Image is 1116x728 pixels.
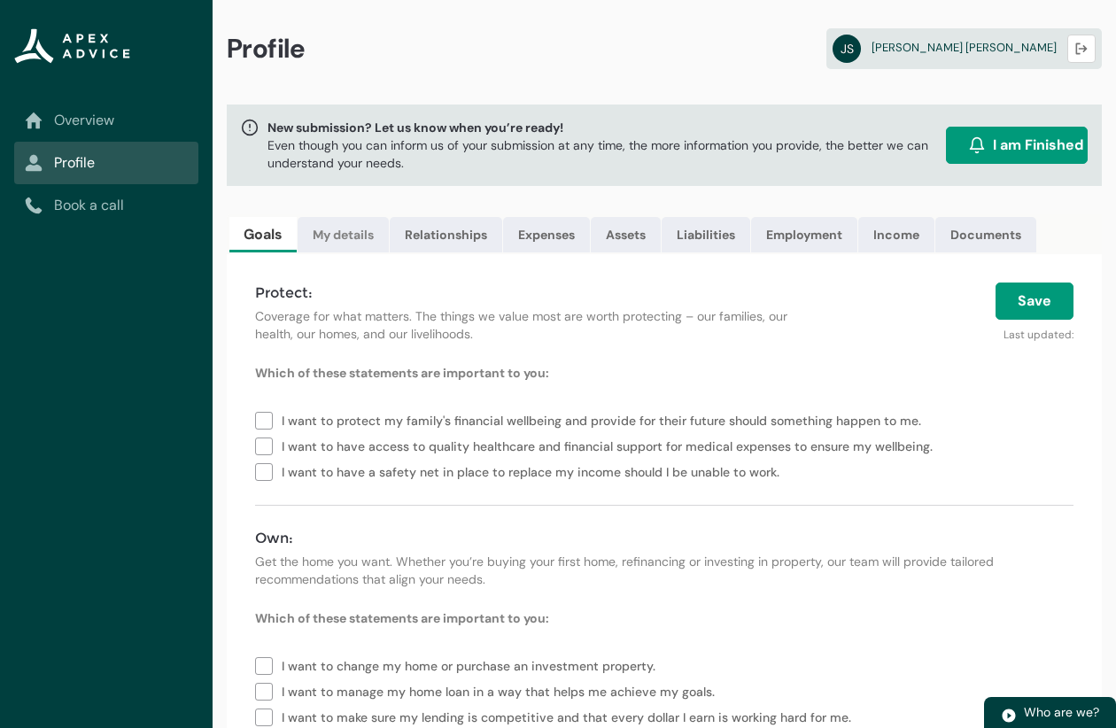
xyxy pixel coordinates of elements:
a: JS[PERSON_NAME] [PERSON_NAME] [826,28,1102,69]
a: Documents [935,217,1036,252]
p: Which of these statements are important to you: [255,609,1073,627]
p: Last updated: [815,320,1073,343]
p: Even though you can inform us of your submission at any time, the more information you provide, t... [267,136,939,172]
h4: Own: [255,528,1073,549]
span: I want to protect my family's financial wellbeing and provide for their future should something h... [282,407,928,432]
span: I am Finished [993,135,1083,156]
a: Book a call [25,195,188,216]
span: Profile [227,32,306,66]
a: Relationships [390,217,502,252]
button: Logout [1067,35,1096,63]
span: Who are we? [1024,704,1099,720]
a: Overview [25,110,188,131]
a: Assets [591,217,661,252]
abbr: JS [833,35,861,63]
span: I want to change my home or purchase an investment property. [282,652,663,678]
h4: Protect: [255,283,794,304]
span: I want to have access to quality healthcare and financial support for medical expenses to ensure ... [282,432,940,458]
a: My details [298,217,389,252]
button: I am Finished [946,127,1088,164]
a: Employment [751,217,857,252]
span: New submission? Let us know when you’re ready! [267,119,939,136]
a: Expenses [503,217,590,252]
p: Coverage for what matters. The things we value most are worth protecting – our families, our heal... [255,307,794,343]
a: Profile [25,152,188,174]
span: I want to have a safety net in place to replace my income should I be unable to work. [282,458,787,484]
a: Goals [229,217,297,252]
img: alarm.svg [968,136,986,154]
p: Get the home you want. Whether you’re buying your first home, refinancing or investing in propert... [255,553,1073,588]
span: [PERSON_NAME] [PERSON_NAME] [872,40,1057,55]
p: Which of these statements are important to you: [255,364,1073,382]
span: I want to manage my home loan in a way that helps me achieve my goals. [282,678,722,703]
nav: Sub page [14,99,198,227]
a: Liabilities [662,217,750,252]
img: play.svg [1001,708,1017,724]
button: Save [996,283,1073,320]
a: Income [858,217,934,252]
img: Apex Advice Group [14,28,130,64]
